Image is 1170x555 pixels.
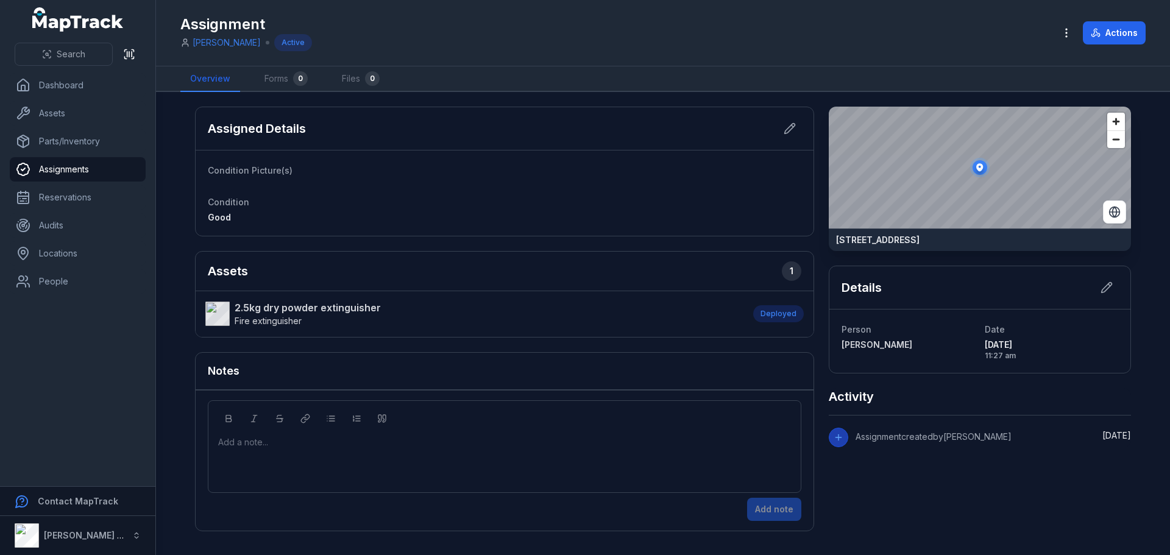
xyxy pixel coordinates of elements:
[10,129,146,154] a: Parts/Inventory
[38,496,118,506] strong: Contact MapTrack
[985,339,1118,351] span: [DATE]
[32,7,124,32] a: MapTrack
[1102,430,1131,440] span: [DATE]
[274,34,312,51] div: Active
[208,197,249,207] span: Condition
[193,37,261,49] a: [PERSON_NAME]
[180,15,312,34] h1: Assignment
[293,71,308,86] div: 0
[208,362,239,380] h3: Notes
[10,213,146,238] a: Audits
[365,71,380,86] div: 0
[1107,113,1125,130] button: Zoom in
[208,120,306,137] h2: Assigned Details
[208,165,292,175] span: Condition Picture(s)
[332,66,389,92] a: Files0
[985,324,1005,334] span: Date
[985,339,1118,361] time: 8/6/2025, 11:27:29 AM
[856,431,1012,442] span: Assignment created by [PERSON_NAME]
[985,351,1118,361] span: 11:27 am
[15,43,113,66] button: Search
[205,300,741,327] a: 2.5kg dry powder extinguisherFire extinguisher
[836,234,920,246] strong: [STREET_ADDRESS]
[1103,200,1126,224] button: Switch to Satellite View
[10,185,146,210] a: Reservations
[1102,430,1131,440] time: 8/6/2025, 11:27:29 AM
[235,300,381,315] strong: 2.5kg dry powder extinguisher
[10,269,146,294] a: People
[44,530,129,540] strong: [PERSON_NAME] Air
[235,316,302,326] span: Fire extinguisher
[782,261,801,281] div: 1
[255,66,317,92] a: Forms0
[180,66,240,92] a: Overview
[842,279,882,296] h2: Details
[842,339,975,351] a: [PERSON_NAME]
[208,261,801,281] h2: Assets
[1083,21,1146,44] button: Actions
[842,324,871,334] span: Person
[10,73,146,97] a: Dashboard
[1107,130,1125,148] button: Zoom out
[829,388,874,405] h2: Activity
[10,241,146,266] a: Locations
[10,157,146,182] a: Assignments
[829,107,1131,228] canvas: Map
[208,212,231,222] span: Good
[57,48,85,60] span: Search
[753,305,804,322] div: Deployed
[10,101,146,125] a: Assets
